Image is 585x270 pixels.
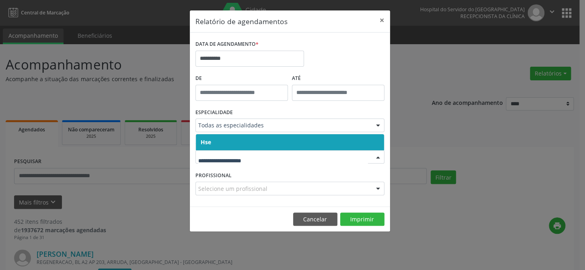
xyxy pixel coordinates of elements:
[195,38,259,51] label: DATA DE AGENDAMENTO
[195,72,288,85] label: De
[292,72,384,85] label: ATÉ
[374,10,390,30] button: Close
[195,16,287,27] h5: Relatório de agendamentos
[340,213,384,226] button: Imprimir
[195,106,233,119] label: ESPECIALIDADE
[201,138,211,146] span: Hse
[195,169,232,182] label: PROFISSIONAL
[198,184,267,193] span: Selecione um profissional
[198,121,368,129] span: Todas as especialidades
[293,213,337,226] button: Cancelar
